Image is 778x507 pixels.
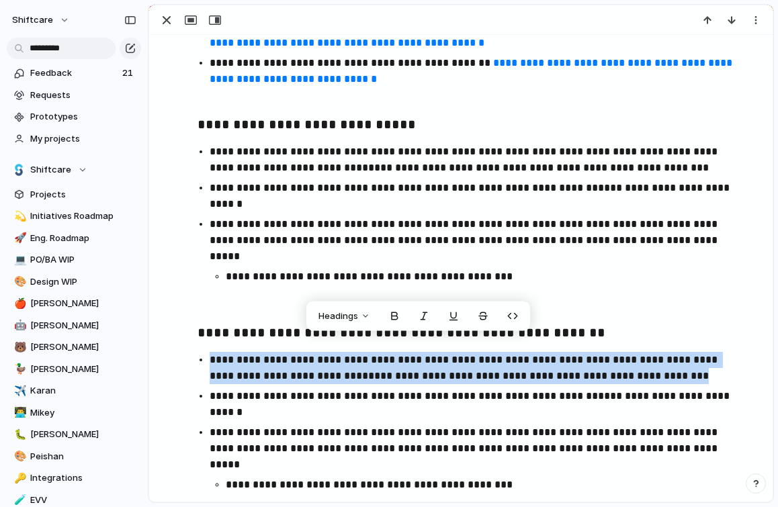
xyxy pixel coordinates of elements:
[12,363,26,376] button: 🦆
[12,210,26,223] button: 💫
[14,296,24,312] div: 🍎
[7,160,141,180] button: Shiftcare
[310,306,378,327] button: Headings
[30,89,136,102] span: Requests
[14,340,24,355] div: 🐻
[30,132,136,146] span: My projects
[7,107,141,127] a: Prototypes
[7,316,141,336] a: 🤖[PERSON_NAME]
[14,274,24,289] div: 🎨
[30,340,136,354] span: [PERSON_NAME]
[7,272,141,292] a: 🎨Design WIP
[14,252,24,268] div: 💻
[30,275,136,289] span: Design WIP
[30,319,136,332] span: [PERSON_NAME]
[30,210,136,223] span: Initiatives Roadmap
[30,363,136,376] span: [PERSON_NAME]
[7,228,141,248] a: 🚀Eng. Roadmap
[30,471,136,485] span: Integrations
[14,361,24,377] div: 🦆
[30,494,136,507] span: EVV
[30,297,136,310] span: [PERSON_NAME]
[6,9,77,31] button: shiftcare
[7,403,141,423] a: 👨‍💻Mikey
[122,66,136,80] span: 21
[12,297,26,310] button: 🍎
[12,494,26,507] button: 🧪
[7,359,141,379] a: 🦆[PERSON_NAME]
[12,232,26,245] button: 🚀
[12,319,26,332] button: 🤖
[7,447,141,467] a: 🎨Peishan
[30,232,136,245] span: Eng. Roadmap
[7,337,141,357] a: 🐻[PERSON_NAME]
[14,471,24,486] div: 🔑
[30,406,136,420] span: Mikey
[30,188,136,201] span: Projects
[7,129,141,149] a: My projects
[30,66,118,80] span: Feedback
[7,424,141,445] a: 🐛[PERSON_NAME]
[7,206,141,226] a: 💫Initiatives Roadmap
[30,253,136,267] span: PO/BA WIP
[12,253,26,267] button: 💻
[14,209,24,224] div: 💫
[12,384,26,398] button: ✈️
[7,293,141,314] a: 🍎[PERSON_NAME]
[12,450,26,463] button: 🎨
[14,449,24,464] div: 🎨
[14,427,24,443] div: 🐛
[14,383,24,399] div: ✈️
[12,406,26,420] button: 👨‍💻
[30,384,136,398] span: Karan
[12,13,53,27] span: shiftcare
[14,318,24,333] div: 🤖
[7,381,141,401] a: ✈️Karan
[14,405,24,420] div: 👨‍💻
[7,250,141,270] a: 💻PO/BA WIP
[7,85,141,105] a: Requests
[12,340,26,354] button: 🐻
[12,428,26,441] button: 🐛
[12,275,26,289] button: 🎨
[318,310,358,323] span: Headings
[30,163,71,177] span: Shiftcare
[14,230,24,246] div: 🚀
[7,185,141,205] a: Projects
[7,63,141,83] a: Feedback21
[30,110,136,124] span: Prototypes
[12,471,26,485] button: 🔑
[30,450,136,463] span: Peishan
[7,468,141,488] a: 🔑Integrations
[30,428,136,441] span: [PERSON_NAME]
